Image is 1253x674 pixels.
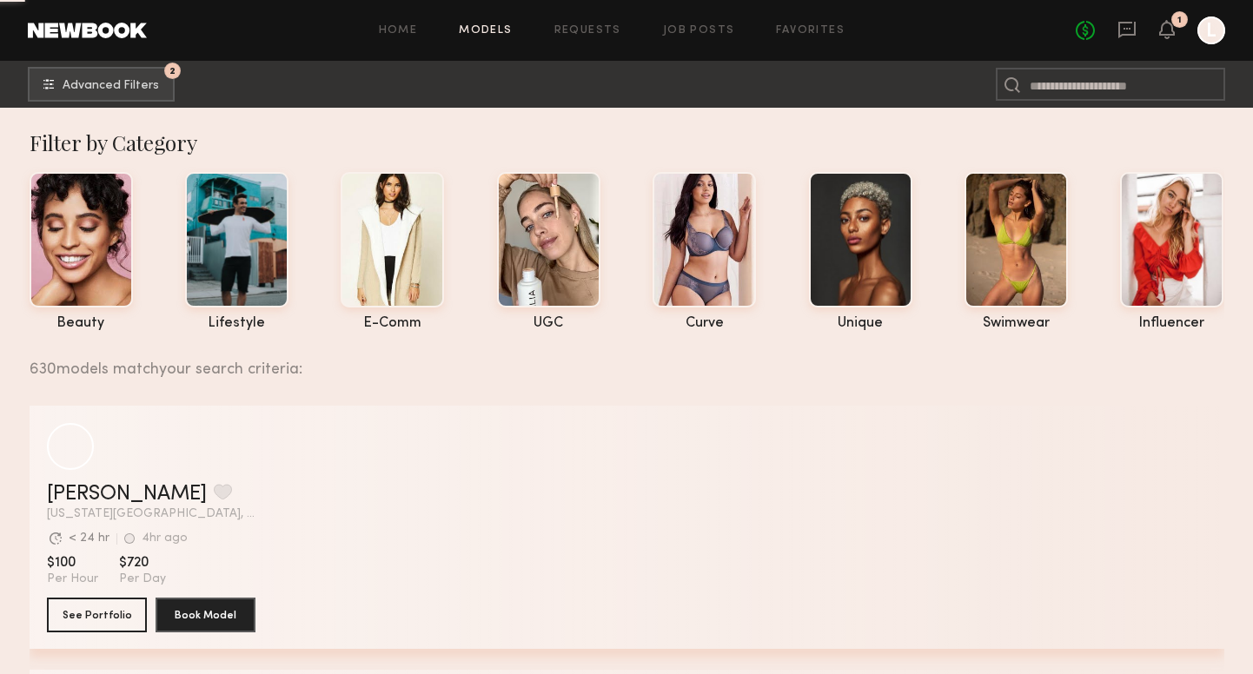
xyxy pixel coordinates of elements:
[28,67,175,102] button: 2Advanced Filters
[776,25,845,36] a: Favorites
[1197,17,1225,44] a: L
[1177,16,1182,25] div: 1
[47,554,98,572] span: $100
[119,554,166,572] span: $720
[63,80,159,92] span: Advanced Filters
[459,25,512,36] a: Models
[47,484,207,505] a: [PERSON_NAME]
[185,316,288,331] div: lifestyle
[142,532,188,545] div: 4hr ago
[30,341,1210,378] div: 630 models match your search criteria:
[1120,316,1223,331] div: influencer
[30,316,133,331] div: beauty
[663,25,735,36] a: Job Posts
[554,25,621,36] a: Requests
[69,532,109,545] div: < 24 hr
[30,129,1224,156] div: Filter by Category
[119,572,166,587] span: Per Day
[156,598,255,632] button: Book Model
[653,316,756,331] div: curve
[809,316,912,331] div: unique
[169,67,176,75] span: 2
[379,25,418,36] a: Home
[47,508,255,520] span: [US_STATE][GEOGRAPHIC_DATA], [GEOGRAPHIC_DATA]
[497,316,600,331] div: UGC
[47,572,98,587] span: Per Hour
[965,316,1068,331] div: swimwear
[341,316,444,331] div: e-comm
[47,598,147,632] button: See Portfolio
